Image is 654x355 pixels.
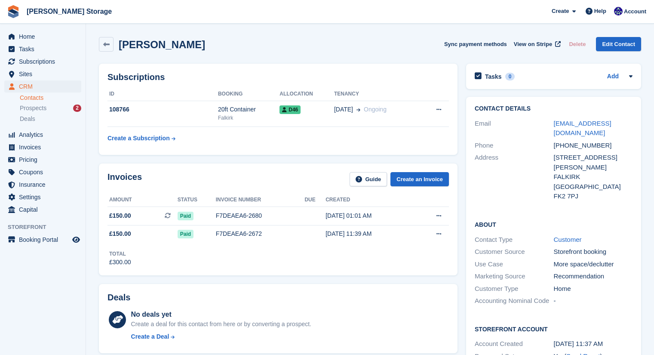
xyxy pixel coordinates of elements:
a: Prospects 2 [20,104,81,113]
span: Capital [19,204,71,216]
span: D46 [279,105,301,114]
div: 0 [505,73,515,80]
span: Subscriptions [19,56,71,68]
button: Delete [565,37,589,51]
div: Accounting Nominal Code [475,296,554,306]
div: [DATE] 01:01 AM [325,211,414,220]
div: Account Created [475,339,554,349]
div: [GEOGRAPHIC_DATA] [554,182,633,192]
a: Create a Deal [131,332,311,341]
span: Paid [178,212,193,220]
h2: Contact Details [475,105,633,112]
img: stora-icon-8386f47178a22dfd0bd8f6a31ec36ba5ce8667c1dd55bd0f319d3a0aa187defe.svg [7,5,20,18]
span: Coupons [19,166,71,178]
a: menu [4,191,81,203]
span: Ongoing [364,106,387,113]
a: menu [4,80,81,93]
a: View on Stripe [510,37,562,51]
div: 108766 [107,105,218,114]
span: Booking Portal [19,234,71,246]
div: Customer Source [475,247,554,257]
a: menu [4,179,81,191]
a: menu [4,234,81,246]
div: Home [554,284,633,294]
a: [PERSON_NAME] Storage [23,4,115,19]
span: Help [594,7,606,15]
div: FALKIRK [554,172,633,182]
div: [PHONE_NUMBER] [554,141,633,151]
th: ID [107,87,218,101]
a: menu [4,204,81,216]
div: Phone [475,141,554,151]
h2: Storefront Account [475,324,633,333]
div: Customer Type [475,284,554,294]
a: Create an Invoice [390,172,449,186]
div: Marketing Source [475,272,554,281]
a: Guide [350,172,387,186]
div: More space/declutter [554,259,633,269]
h2: [PERSON_NAME] [119,39,205,50]
a: menu [4,129,81,141]
span: Pricing [19,154,71,166]
div: Total [109,250,131,258]
div: £300.00 [109,258,131,267]
a: menu [4,31,81,43]
div: - [554,296,633,306]
span: Settings [19,191,71,203]
span: Paid [178,230,193,238]
span: Deals [20,115,35,123]
a: [EMAIL_ADDRESS][DOMAIN_NAME] [554,120,611,137]
div: 2 [73,105,81,112]
div: Create a deal for this contact from here or by converting a prospect. [131,320,311,329]
span: Sites [19,68,71,80]
span: Storefront [8,223,86,232]
a: Add [607,72,619,82]
th: Created [325,193,414,207]
h2: About [475,220,633,228]
h2: Tasks [485,73,502,80]
div: No deals yet [131,309,311,320]
span: Prospects [20,104,46,112]
div: Email [475,119,554,138]
a: menu [4,68,81,80]
div: [DATE] 11:37 AM [554,339,633,349]
a: Preview store [71,235,81,245]
div: Create a Subscription [107,134,170,143]
div: F7DEAEA6-2672 [216,229,305,238]
div: FK2 7PJ [554,191,633,201]
span: Create [552,7,569,15]
button: Sync payment methods [444,37,507,51]
span: Insurance [19,179,71,191]
th: Booking [218,87,279,101]
span: Home [19,31,71,43]
th: Status [178,193,216,207]
span: View on Stripe [514,40,552,49]
div: Use Case [475,259,554,269]
th: Invoice number [216,193,305,207]
th: Due [304,193,325,207]
div: 20ft Container [218,105,279,114]
a: menu [4,141,81,153]
h2: Subscriptions [107,72,449,82]
h2: Invoices [107,172,142,186]
div: Create a Deal [131,332,169,341]
span: £150.00 [109,229,131,238]
a: Deals [20,114,81,123]
th: Tenancy [334,87,420,101]
div: Storefront booking [554,247,633,257]
th: Amount [107,193,178,207]
span: Tasks [19,43,71,55]
div: Recommendation [554,272,633,281]
div: F7DEAEA6-2680 [216,211,305,220]
span: Account [624,7,646,16]
div: Contact Type [475,235,554,245]
a: Edit Contact [596,37,641,51]
span: Invoices [19,141,71,153]
span: CRM [19,80,71,93]
a: menu [4,154,81,166]
div: [STREET_ADDRESS][PERSON_NAME] [554,153,633,172]
a: Contacts [20,94,81,102]
a: Create a Subscription [107,130,175,146]
a: Customer [554,236,582,243]
h2: Deals [107,293,130,303]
